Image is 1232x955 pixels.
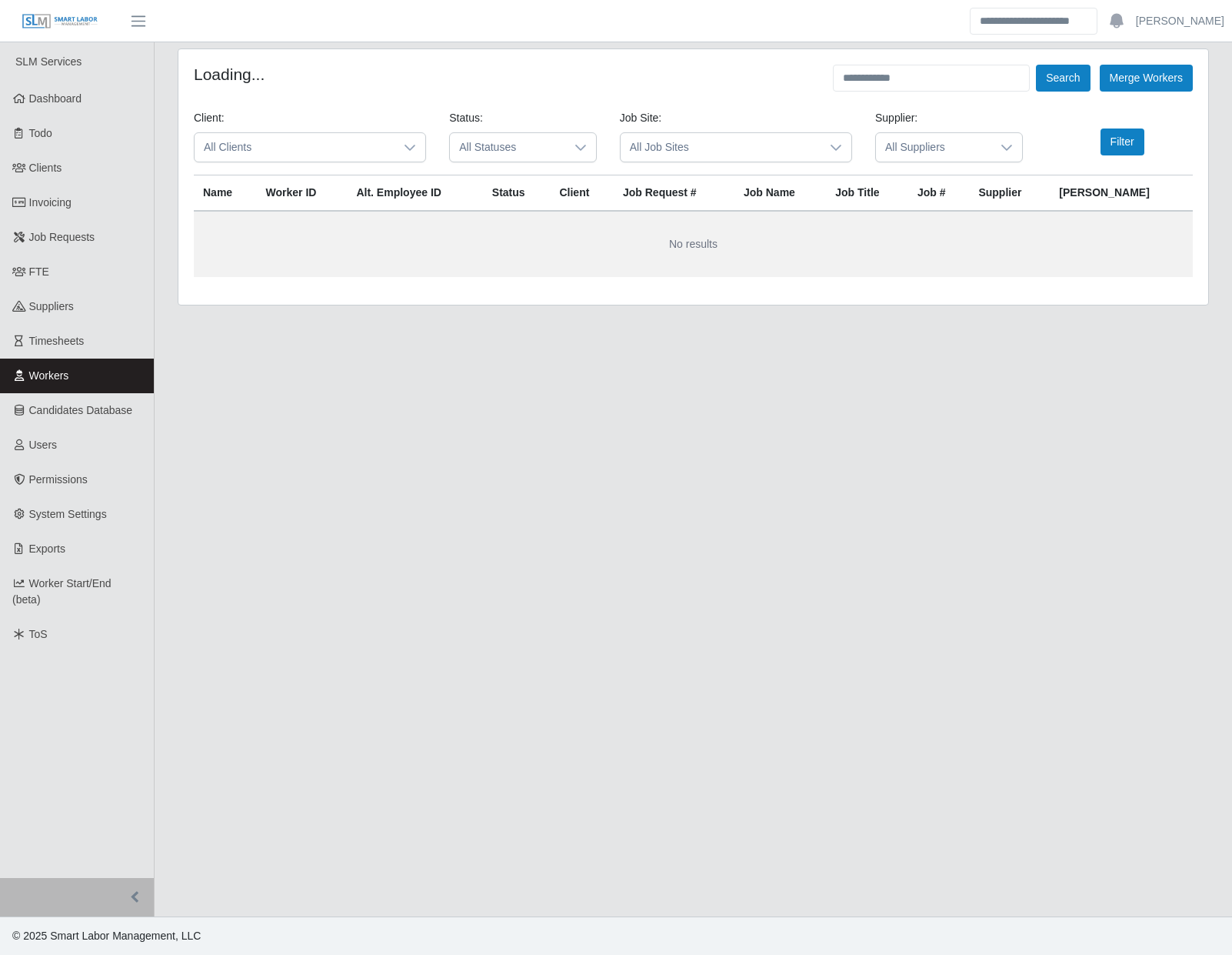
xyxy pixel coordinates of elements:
[29,439,58,451] span: Users
[970,8,1097,35] input: Search
[29,127,52,139] span: Todo
[1100,129,1144,155] button: Filter
[29,196,72,209] span: Invoicing
[29,335,85,347] span: Timesheets
[969,175,1050,212] th: Supplier
[29,265,49,278] span: FTE
[194,110,225,126] label: Client:
[1136,13,1224,29] a: [PERSON_NAME]
[22,13,98,30] img: SLM Logo
[29,162,62,174] span: Clients
[908,175,969,212] th: Job #
[194,65,265,84] h4: Loading...
[12,577,112,606] span: Worker Start/End (beta)
[195,133,395,162] span: All Clients
[734,175,826,212] th: Job Name
[876,133,991,162] span: All Suppliers
[875,110,917,126] label: Supplier:
[483,175,551,212] th: Status
[1100,65,1193,92] button: Merge Workers
[29,404,133,416] span: Candidates Database
[29,508,107,520] span: System Settings
[621,133,821,162] span: All Job Sites
[449,110,483,126] label: Status:
[29,543,65,555] span: Exports
[550,175,614,212] th: Client
[29,628,48,640] span: ToS
[194,175,257,212] th: Name
[29,300,74,312] span: Suppliers
[257,175,348,212] th: Worker ID
[1050,175,1193,212] th: [PERSON_NAME]
[614,175,734,212] th: Job Request #
[15,55,82,68] span: SLM Services
[29,92,82,105] span: Dashboard
[347,175,482,212] th: Alt. Employee ID
[620,110,661,126] label: Job Site:
[29,473,88,486] span: Permissions
[1036,65,1090,92] button: Search
[826,175,908,212] th: Job Title
[12,930,201,942] span: © 2025 Smart Labor Management, LLC
[194,211,1193,277] td: No results
[29,369,69,382] span: Workers
[450,133,565,162] span: All Statuses
[29,231,95,243] span: Job Requests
